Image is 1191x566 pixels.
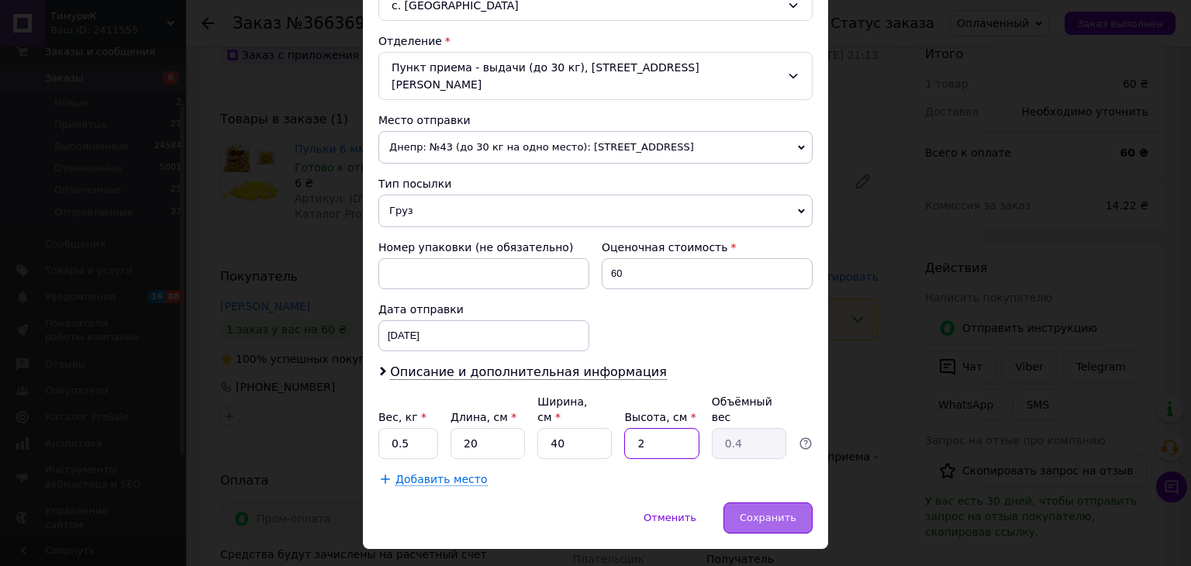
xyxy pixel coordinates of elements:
span: Добавить место [395,473,488,486]
label: Вес, кг [378,411,426,423]
div: Оценочная стоимость [602,240,813,255]
span: Описание и дополнительная информация [390,364,667,380]
span: Тип посылки [378,178,451,190]
span: Сохранить [740,512,796,523]
div: Дата отправки [378,302,589,317]
span: Отменить [644,512,696,523]
div: Объёмный вес [712,394,786,425]
div: Отделение [378,33,813,49]
span: Место отправки [378,114,471,126]
span: Груз [378,195,813,227]
label: Ширина, см [537,395,587,423]
span: Днепр: №43 (до 30 кг на одно место): [STREET_ADDRESS] [378,131,813,164]
label: Длина, см [451,411,516,423]
div: Пункт приема - выдачи (до 30 кг), [STREET_ADDRESS][PERSON_NAME] [378,52,813,100]
label: Высота, см [624,411,696,423]
div: Номер упаковки (не обязательно) [378,240,589,255]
